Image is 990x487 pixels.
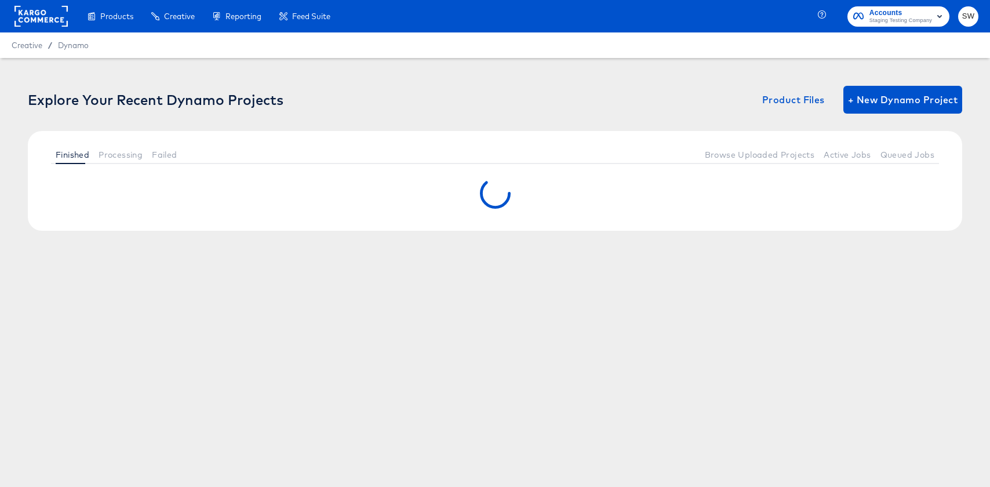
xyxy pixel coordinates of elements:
[225,12,261,21] span: Reporting
[100,12,133,21] span: Products
[56,150,89,159] span: Finished
[843,86,962,114] button: + New Dynamo Project
[12,41,42,50] span: Creative
[824,150,871,159] span: Active Jobs
[762,92,825,108] span: Product Files
[758,86,829,114] button: Product Files
[99,150,143,159] span: Processing
[42,41,58,50] span: /
[705,150,815,159] span: Browse Uploaded Projects
[847,6,949,27] button: AccountsStaging Testing Company
[58,41,89,50] a: Dynamo
[880,150,934,159] span: Queued Jobs
[848,92,958,108] span: + New Dynamo Project
[292,12,330,21] span: Feed Suite
[869,7,932,19] span: Accounts
[152,150,177,159] span: Failed
[164,12,195,21] span: Creative
[28,92,283,108] div: Explore Your Recent Dynamo Projects
[869,16,932,26] span: Staging Testing Company
[963,10,974,23] span: SW
[958,6,978,27] button: SW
